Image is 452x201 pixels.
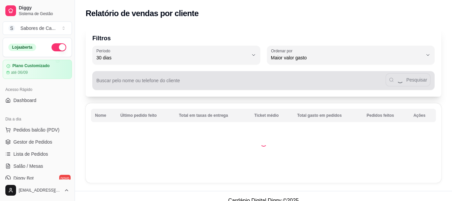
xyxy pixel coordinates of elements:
[13,163,43,169] span: Salão / Mesas
[86,8,199,19] h2: Relatório de vendas por cliente
[3,84,72,95] div: Acesso Rápido
[96,48,112,54] label: Período
[13,139,52,145] span: Gestor de Pedidos
[3,182,72,198] button: [EMAIL_ADDRESS][DOMAIN_NAME]
[92,34,435,43] p: Filtros
[3,114,72,124] div: Dia a dia
[92,46,260,64] button: Período30 dias
[11,70,28,75] article: até 06/09
[8,44,36,51] div: Loja aberta
[19,5,69,11] span: Diggy
[3,124,72,135] button: Pedidos balcão (PDV)
[19,188,61,193] span: [EMAIL_ADDRESS][DOMAIN_NAME]
[260,140,267,147] div: Loading
[96,80,385,87] input: Buscar pelo nome ou telefone do cliente
[3,173,72,184] a: Diggy Botnovo
[3,60,72,79] a: Plano Customizadoaté 06/09
[3,161,72,171] a: Salão / Mesas
[267,46,435,64] button: Ordenar porMaior valor gasto
[13,151,48,157] span: Lista de Pedidos
[52,43,66,51] button: Alterar Status
[96,54,248,61] span: 30 dias
[3,21,72,35] button: Select a team
[12,63,50,68] article: Plano Customizado
[3,95,72,106] a: Dashboard
[271,48,295,54] label: Ordenar por
[13,175,34,182] span: Diggy Bot
[8,25,15,32] span: S
[3,137,72,147] a: Gestor de Pedidos
[271,54,423,61] span: Maior valor gasto
[19,11,69,16] span: Sistema de Gestão
[3,3,72,19] a: DiggySistema de Gestão
[13,97,36,104] span: Dashboard
[20,25,56,32] div: Sabores de Ca ...
[13,127,60,133] span: Pedidos balcão (PDV)
[3,149,72,159] a: Lista de Pedidos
